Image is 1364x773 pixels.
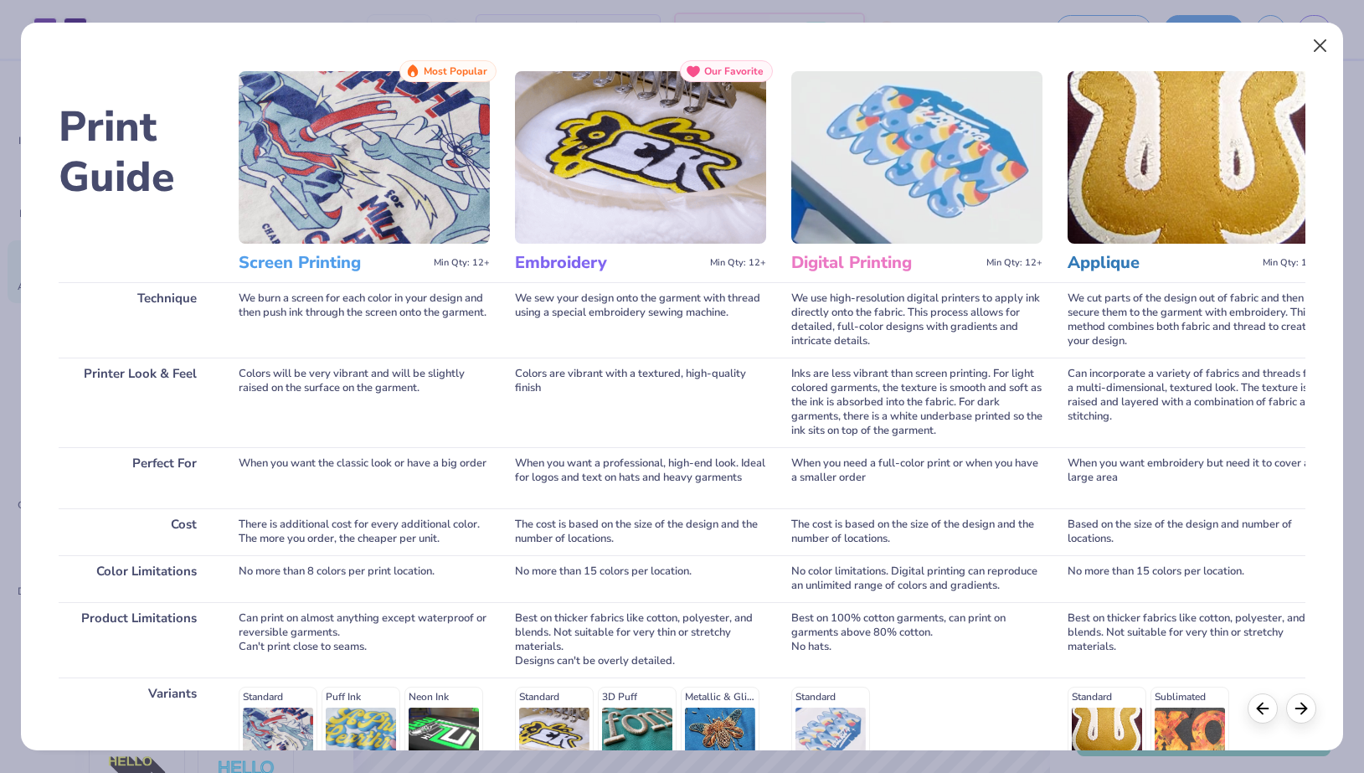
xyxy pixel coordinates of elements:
h2: Print Guide [59,102,214,203]
h3: Applique [1068,252,1256,274]
h3: Embroidery [515,252,703,274]
div: Printer Look & Feel [59,358,214,447]
div: Color Limitations [59,555,214,602]
div: Perfect For [59,447,214,508]
div: Colors will be very vibrant and will be slightly raised on the surface on the garment. [239,358,490,447]
div: No color limitations. Digital printing can reproduce an unlimited range of colors and gradients. [791,555,1042,602]
div: We sew your design onto the garment with thread using a special embroidery sewing machine. [515,282,766,358]
div: Best on thicker fabrics like cotton, polyester, and blends. Not suitable for very thin or stretch... [1068,602,1319,678]
div: We burn a screen for each color in your design and then push ink through the screen onto the garm... [239,282,490,358]
div: No more than 8 colors per print location. [239,555,490,602]
div: When you want the classic look or have a big order [239,447,490,508]
img: Embroidery [515,71,766,244]
div: Best on 100% cotton garments, can print on garments above 80% cotton. No hats. [791,602,1042,678]
div: When you want embroidery but need it to cover a large area [1068,447,1319,508]
div: We use high-resolution digital printers to apply ink directly onto the fabric. This process allow... [791,282,1042,358]
div: Inks are less vibrant than screen printing. For light colored garments, the texture is smooth and... [791,358,1042,447]
div: We cut parts of the design out of fabric and then secure them to the garment with embroidery. Thi... [1068,282,1319,358]
div: Cost [59,508,214,555]
span: Min Qty: 12+ [434,257,490,269]
h3: Digital Printing [791,252,980,274]
div: Based on the size of the design and number of locations. [1068,508,1319,555]
img: Digital Printing [791,71,1042,244]
div: No more than 15 colors per location. [1068,555,1319,602]
span: Our Favorite [704,65,764,77]
div: There is additional cost for every additional color. The more you order, the cheaper per unit. [239,508,490,555]
div: When you want a professional, high-end look. Ideal for logos and text on hats and heavy garments [515,447,766,508]
div: Colors are vibrant with a textured, high-quality finish [515,358,766,447]
div: The cost is based on the size of the design and the number of locations. [515,508,766,555]
img: Screen Printing [239,71,490,244]
img: Applique [1068,71,1319,244]
span: Min Qty: 12+ [710,257,766,269]
button: Close [1304,30,1336,62]
div: No more than 15 colors per location. [515,555,766,602]
span: Most Popular [424,65,487,77]
div: Can incorporate a variety of fabrics and threads for a multi-dimensional, textured look. The text... [1068,358,1319,447]
div: Product Limitations [59,602,214,678]
span: Min Qty: 12+ [986,257,1042,269]
h3: Screen Printing [239,252,427,274]
span: Min Qty: 12+ [1263,257,1319,269]
div: Best on thicker fabrics like cotton, polyester, and blends. Not suitable for very thin or stretch... [515,602,766,678]
div: Technique [59,282,214,358]
div: When you need a full-color print or when you have a smaller order [791,447,1042,508]
div: The cost is based on the size of the design and the number of locations. [791,508,1042,555]
div: Can print on almost anything except waterproof or reversible garments. Can't print close to seams. [239,602,490,678]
